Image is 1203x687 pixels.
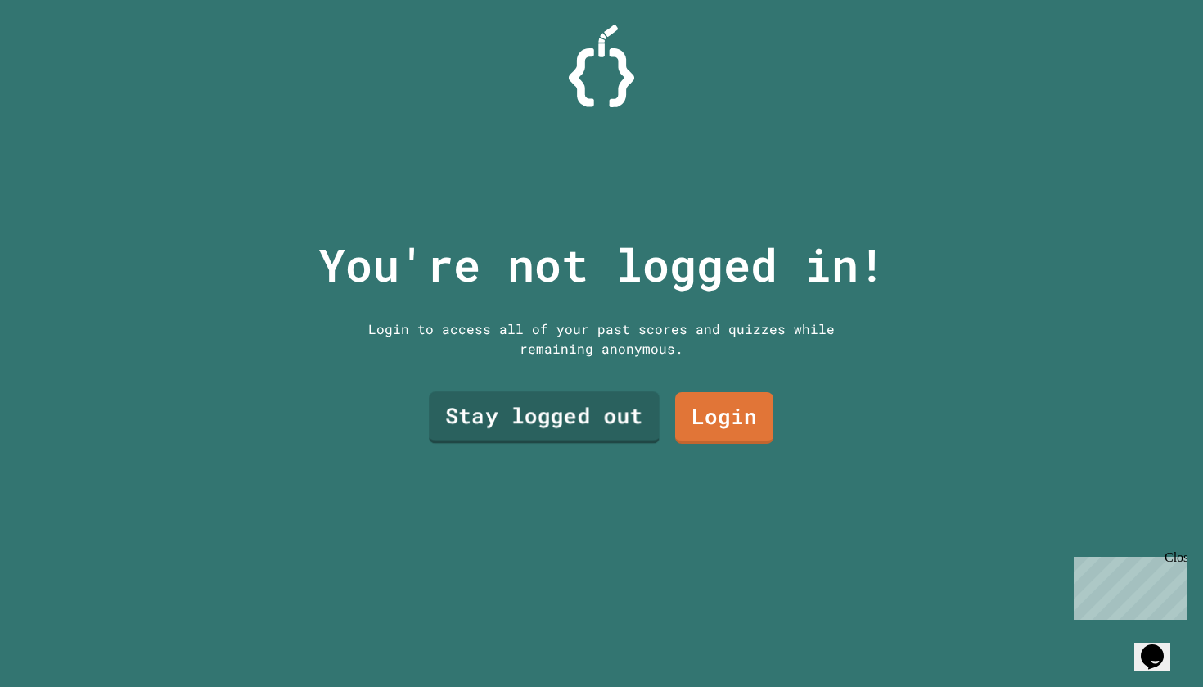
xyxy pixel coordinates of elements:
a: Login [675,392,773,444]
img: Logo.svg [569,25,634,107]
a: Stay logged out [429,391,660,444]
div: Login to access all of your past scores and quizzes while remaining anonymous. [356,319,847,359]
iframe: chat widget [1134,621,1187,671]
p: You're not logged in! [318,231,885,299]
iframe: chat widget [1067,550,1187,620]
div: Chat with us now!Close [7,7,113,104]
